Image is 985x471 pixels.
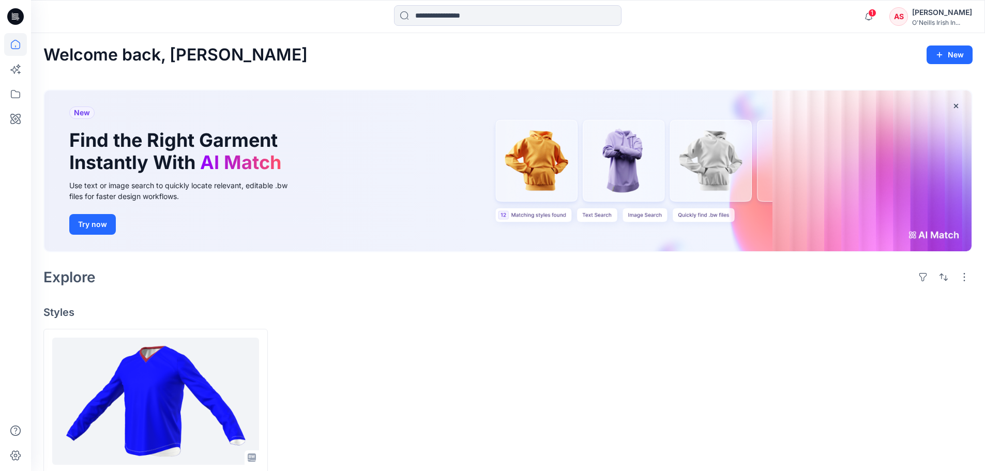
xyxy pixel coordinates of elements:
[43,269,96,285] h2: Explore
[927,45,973,64] button: New
[889,7,908,26] div: AS
[912,6,972,19] div: [PERSON_NAME]
[912,19,972,26] div: O'Neills Irish In...
[200,151,281,174] span: AI Match
[74,107,90,119] span: New
[43,45,308,65] h2: Welcome back, [PERSON_NAME]
[52,338,259,465] a: T-Shirt_Men
[43,306,973,318] h4: Styles
[69,214,116,235] button: Try now
[69,129,286,174] h1: Find the Right Garment Instantly With
[868,9,876,17] span: 1
[69,180,302,202] div: Use text or image search to quickly locate relevant, editable .bw files for faster design workflows.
